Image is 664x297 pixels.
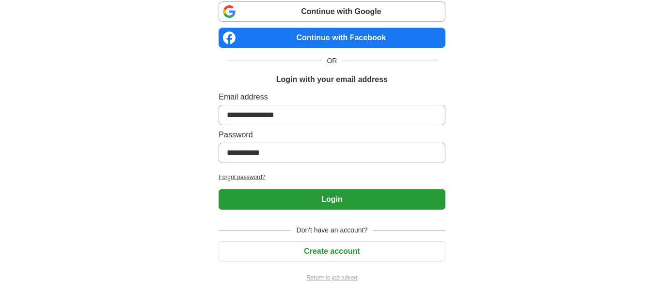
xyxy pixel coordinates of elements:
[219,241,445,262] button: Create account
[219,28,445,48] a: Continue with Facebook
[219,247,445,255] a: Create account
[276,74,388,85] h1: Login with your email address
[219,273,445,282] a: Return to job advert
[291,225,374,235] span: Don't have an account?
[219,1,445,22] a: Continue with Google
[219,173,445,181] a: Forgot password?
[219,129,445,141] label: Password
[219,189,445,210] button: Login
[219,91,445,103] label: Email address
[321,56,343,66] span: OR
